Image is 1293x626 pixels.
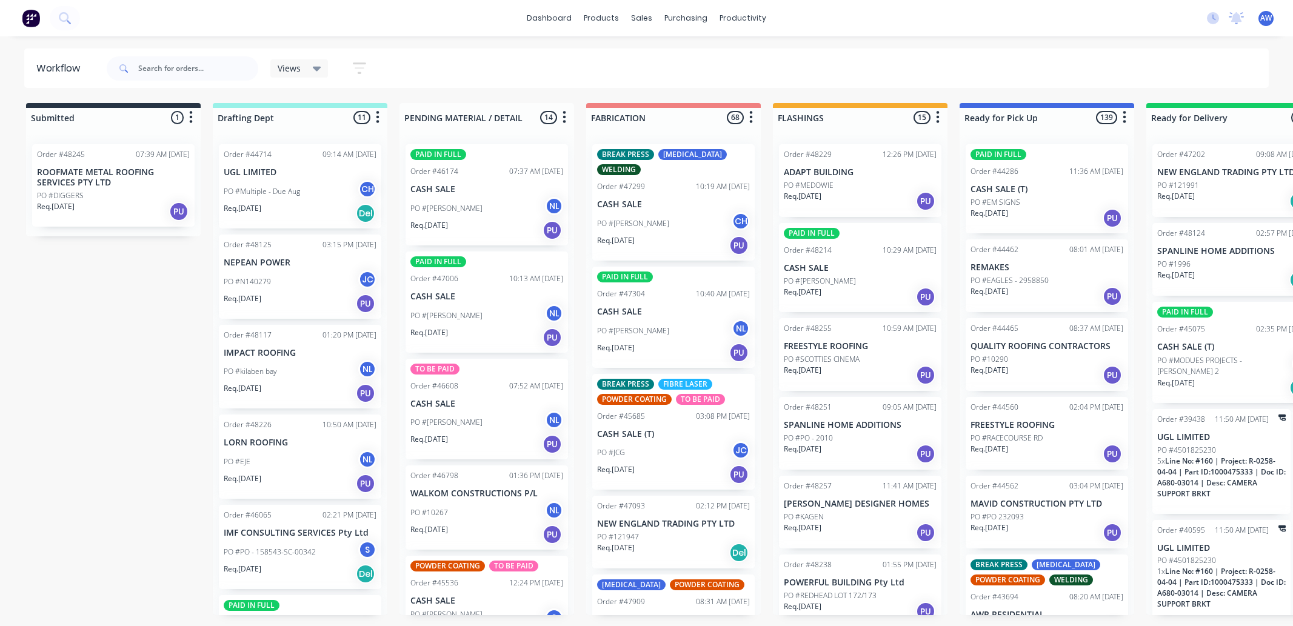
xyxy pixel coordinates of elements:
p: CASH SALE [597,307,750,317]
p: ROOFMATE METAL ROOFING SERVICES PTY LTD [37,167,190,188]
p: CASH SALE [784,263,937,273]
div: BREAK PRESS [597,379,654,390]
p: PO #EJE [224,456,250,467]
div: purchasing [658,9,713,27]
p: PO #[PERSON_NAME] [410,417,483,428]
div: Order #46798 [410,470,458,481]
p: Req. [DATE] [410,524,448,535]
span: Views [278,62,301,75]
div: CH [732,212,750,230]
div: Workflow [36,61,86,76]
p: Req. [DATE] [224,473,261,484]
p: PO #Multiple - Due Aug [224,186,300,197]
div: TO BE PAID [489,561,538,571]
div: Order #4456002:04 PM [DATE]FREESTYLE ROOFINGPO #RACECOURSE RDReq.[DATE]PU [966,397,1128,470]
p: Req. [DATE] [597,342,635,353]
div: [MEDICAL_DATA] [1032,559,1100,570]
p: Req. [DATE] [410,327,448,338]
div: [MEDICAL_DATA] [597,579,666,590]
p: PO #N140279 [224,276,271,287]
div: Order #48255 [784,323,832,334]
div: Order #48257 [784,481,832,491]
div: Order #4606502:21 PM [DATE]IMF CONSULTING SERVICES Pty LtdPO #PO - 158543-SC-00342SReq.[DATE]Del [219,505,381,589]
p: PO #REDHEAD LOT 172/173 [784,590,877,601]
p: REMAKES [971,262,1123,273]
div: Order #40595 [1157,525,1205,536]
a: dashboard [521,9,578,27]
div: Order #4825711:41 AM [DATE][PERSON_NAME] DESIGNER HOMESPO #KAGENReq.[DATE]PU [779,476,941,548]
div: BREAK PRESS [971,559,1027,570]
div: PAID IN FULL [410,256,466,267]
p: PO #SCOTTIES CINEMA [784,354,860,365]
div: BREAK PRESSFIBRE LASERPOWDER COATINGTO BE PAIDOrder #4568503:08 PM [DATE]CASH SALE (T)PO #JCGJCRe... [592,374,755,490]
div: Order #47093 [597,501,645,511]
p: NEW ENGLAND TRADING PTY LTD [597,519,750,529]
p: Req. [DATE] [410,220,448,231]
p: CASH SALE (T) [971,184,1123,195]
div: 07:39 AM [DATE] [136,149,190,160]
p: Req. [DATE] [784,601,821,612]
p: Req. [DATE] [784,522,821,533]
div: 03:04 PM [DATE] [1069,481,1123,491]
div: Order #48251 [784,402,832,413]
p: AWR RESIDENTIAL [971,610,1123,620]
p: Req. [DATE] [37,201,75,212]
p: WALKOM CONSTRUCTIONS P/L [410,488,563,499]
div: Order #48125 [224,239,272,250]
p: Req. [DATE] [1157,270,1195,281]
div: PU [356,474,375,493]
p: CASH SALE [410,596,563,606]
div: 11:50 AM [DATE] [1215,414,1269,425]
div: productivity [713,9,772,27]
div: Order #4822610:50 AM [DATE]LORN ROOFINGPO #EJENLReq.[DATE]PU [219,415,381,499]
span: AW [1260,13,1272,24]
div: PU [543,221,562,240]
p: Req. [DATE] [597,542,635,553]
div: WELDING [597,164,641,175]
div: Order #44714 [224,149,272,160]
p: PO #kilaben bay [224,366,277,377]
span: Line No: #160 | Project: R-0258-04-04 | Part ID:1000475333 | Doc ID: A680-03014 | Desc: CAMERA SU... [1157,566,1286,609]
div: S [358,541,376,559]
p: CASH SALE [597,199,750,210]
div: Order #48214 [784,245,832,256]
p: QUALITY ROOFING CONTRACTORS [971,341,1123,351]
p: Req. [DATE] [784,444,821,455]
p: FREESTYLE ROOFING [784,341,937,351]
p: ADAPT BUILDING [784,167,937,178]
p: PO #EAGLES - 2958850 [971,275,1049,286]
p: Req. [DATE] [971,208,1008,219]
div: 10:29 AM [DATE] [883,245,937,256]
p: CASH SALE [410,184,563,195]
div: Order #47299 [597,181,645,192]
div: Order #48238 [784,559,832,570]
div: Order #4456203:04 PM [DATE]MAVID CONSTRUCTION PTY LTDPO #PO 232093Req.[DATE]PU [966,476,1128,548]
div: Order #46065 [224,510,272,521]
div: BREAK PRESS [597,149,654,160]
div: Order #47202 [1157,149,1205,160]
p: Req. [DATE] [597,235,635,246]
div: Order #45536 [410,578,458,588]
div: 10:40 AM [DATE] [696,288,750,299]
div: Order #44562 [971,481,1018,491]
div: NL [545,501,563,519]
div: NL [545,304,563,322]
p: NEPEAN POWER [224,258,376,268]
div: NL [358,360,376,378]
p: PO #DIGGERS [37,190,84,201]
div: Order #39438 [1157,414,1205,425]
div: Order #44286 [971,166,1018,177]
div: PU [1103,365,1122,385]
p: Req. [DATE] [971,365,1008,376]
p: PO #1996 [1157,259,1191,270]
div: NL [358,450,376,468]
input: Search for orders... [138,56,258,81]
div: PAID IN FULLOrder #4428611:36 AM [DATE]CASH SALE (T)PO #EM SIGNSReq.[DATE]PU [966,144,1128,233]
div: 11:41 AM [DATE] [883,481,937,491]
p: PO #PO 232093 [971,511,1024,522]
div: 11:50 AM [DATE] [1215,525,1269,536]
p: PO #EM SIGNS [971,197,1020,208]
p: LORN ROOFING [224,438,376,448]
p: Req. [DATE] [971,286,1008,297]
div: 02:21 PM [DATE] [322,510,376,521]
